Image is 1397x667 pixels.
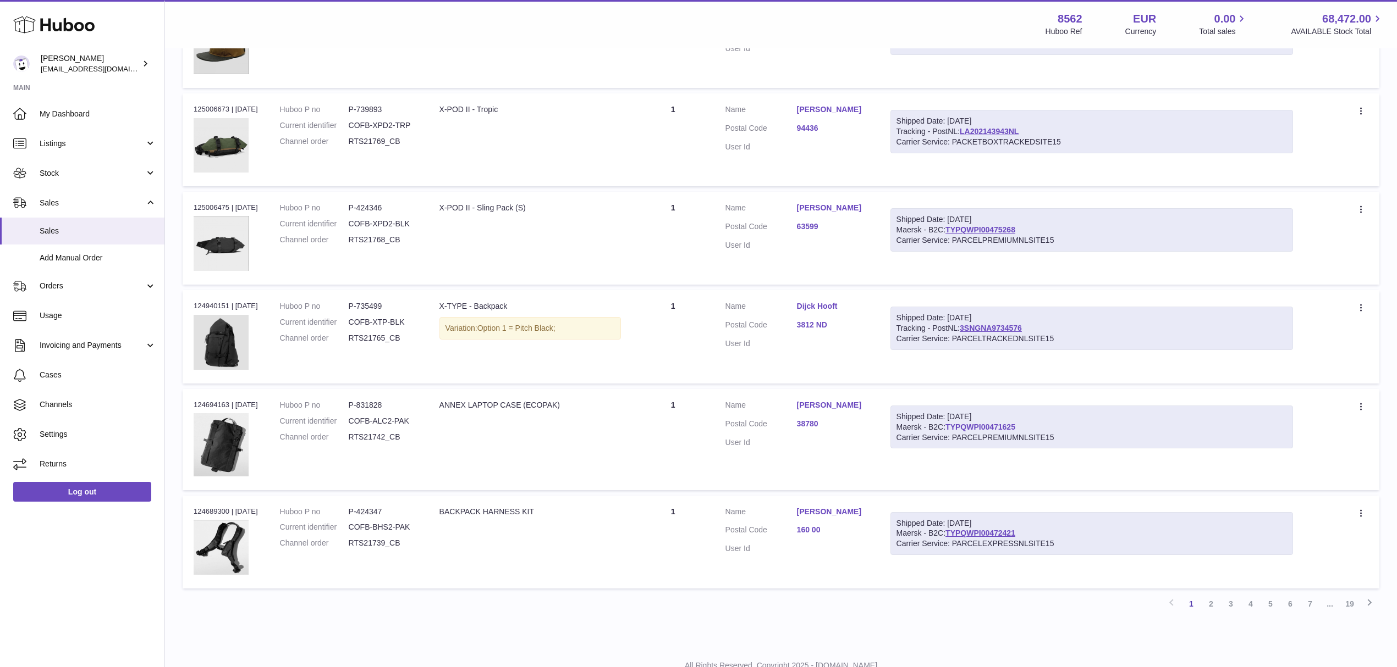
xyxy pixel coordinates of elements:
img: 85621648773298.png [194,520,249,575]
dt: Postal Code [725,419,797,432]
a: 2 [1201,594,1221,614]
dd: COFB-ALC2-PAK [349,416,417,426]
span: [EMAIL_ADDRESS][DOMAIN_NAME] [41,64,162,73]
div: Maersk - B2C: [890,512,1294,555]
div: X-POD II - Sling Pack (S) [439,203,621,213]
a: TYPQWPI00472421 [945,529,1015,537]
a: 4 [1241,594,1261,614]
div: Tracking - PostNL: [890,110,1294,153]
span: 0.00 [1214,12,1236,26]
td: 1 [632,290,714,383]
a: 3812 ND [797,320,868,330]
span: Channels [40,399,156,410]
dt: Channel order [280,136,349,147]
dt: User Id [725,437,797,448]
span: Settings [40,429,156,440]
div: Carrier Service: PARCELPREMIUMNLSITE15 [897,235,1288,246]
a: 68,472.00 AVAILABLE Stock Total [1291,12,1384,37]
dd: P-739893 [349,104,417,115]
td: 1 [632,192,714,285]
img: 85621699022784.png [194,413,249,476]
a: 0.00 Total sales [1199,12,1248,37]
span: Sales [40,226,156,236]
dd: P-735499 [349,301,417,312]
a: 3 [1221,594,1241,614]
dt: Name [725,400,797,413]
div: Tracking - PostNL: [890,307,1294,350]
a: 5 [1261,594,1280,614]
a: TYPQWPI00471625 [945,423,1015,431]
span: Returns [40,459,156,469]
span: Usage [40,310,156,321]
dt: Current identifier [280,317,349,327]
div: Maersk - B2C: [890,208,1294,252]
dt: Postal Code [725,320,797,333]
img: X-TYPE_01-01.jpg [194,315,249,370]
dt: Postal Code [725,221,797,235]
dd: RTS21765_CB [349,333,417,343]
div: 124694163 | [DATE] [194,400,258,410]
div: [PERSON_NAME] [41,53,140,74]
dd: COFB-BHS2-PAK [349,522,417,532]
dt: Postal Code [725,123,797,136]
span: Orders [40,281,145,291]
div: X-POD II - Tropic [439,104,621,115]
dt: Huboo P no [280,301,349,312]
div: Variation: [439,317,621,340]
a: LA202143943NL [960,127,1019,136]
dt: Name [725,203,797,216]
a: 160 00 [797,525,868,535]
div: Carrier Service: PARCELPREMIUMNLSITE15 [897,432,1288,443]
span: Cases [40,370,156,380]
div: 124689300 | [DATE] [194,507,258,516]
div: Shipped Date: [DATE] [897,412,1288,422]
dt: User Id [725,543,797,554]
span: Listings [40,138,145,149]
dt: Channel order [280,432,349,442]
a: [PERSON_NAME] [797,203,868,213]
td: 1 [632,496,714,588]
dd: RTS21739_CB [349,538,417,548]
dt: Huboo P no [280,104,349,115]
dd: RTS21742_CB [349,432,417,442]
dd: COFB-XPD2-BLK [349,219,417,229]
span: ... [1320,594,1340,614]
span: Add Manual Order [40,253,156,263]
div: 124940151 | [DATE] [194,301,258,311]
dt: Huboo P no [280,400,349,410]
span: AVAILABLE Stock Total [1291,26,1384,37]
a: Log out [13,482,151,502]
strong: 8562 [1058,12,1082,26]
span: Total sales [1199,26,1248,37]
div: 125006673 | [DATE] [194,104,258,114]
div: Carrier Service: PACKETBOXTRACKEDSITE15 [897,137,1288,147]
dt: Huboo P no [280,507,349,517]
dt: Channel order [280,538,349,548]
span: Sales [40,198,145,208]
a: 19 [1340,594,1360,614]
div: X-TYPE - Backpack [439,301,621,312]
div: 125006475 | [DATE] [194,203,258,213]
div: Carrier Service: PARCELTRACKEDNLSITE15 [897,333,1288,344]
dd: P-424346 [349,203,417,213]
dd: COFB-XTP-BLK [349,317,417,327]
dd: COFB-XPD2-TRP [349,120,417,131]
img: 85621689609871.png [194,118,249,173]
dt: User Id [725,142,797,152]
div: Shipped Date: [DATE] [897,214,1288,225]
div: Maersk - B2C: [890,405,1294,449]
dd: RTS21769_CB [349,136,417,147]
span: 68,472.00 [1322,12,1371,26]
a: [PERSON_NAME] [797,507,868,517]
dt: User Id [725,43,797,54]
dt: Current identifier [280,219,349,229]
strong: EUR [1133,12,1156,26]
div: Carrier Service: PARCELEXPRESSNLSITE15 [897,538,1288,549]
img: 85621648773319.png [194,216,249,271]
a: 1 [1181,594,1201,614]
a: TYPQWPI00475268 [945,225,1015,234]
dt: Current identifier [280,416,349,426]
a: 63599 [797,221,868,232]
div: BACKPACK HARNESS KIT [439,507,621,517]
dt: Current identifier [280,522,349,532]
